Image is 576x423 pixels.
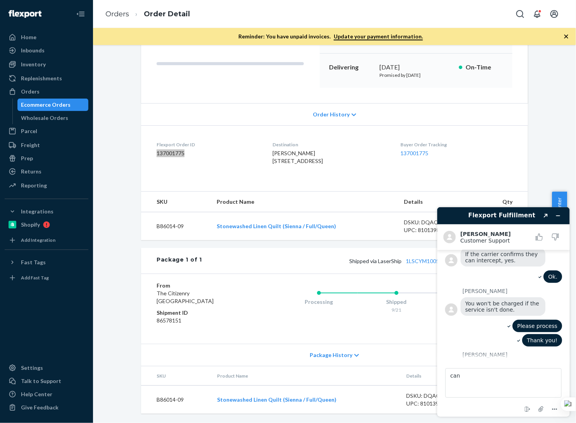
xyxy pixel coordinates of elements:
button: Open notifications [529,6,545,22]
ol: breadcrumbs [99,3,196,26]
a: Prep [5,152,88,165]
td: B86014-09 [141,212,210,241]
button: Close Navigation [73,6,88,22]
img: Flexport logo [9,10,41,18]
a: Update your payment information. [334,33,423,40]
th: Details [398,192,483,212]
div: Shipped [358,298,435,306]
div: [DATE] [379,63,453,72]
button: Help Center [552,192,567,231]
a: Inventory [5,58,88,71]
div: Reporting [21,182,47,189]
a: Shopify [5,218,88,231]
a: Home [5,31,88,43]
dt: Buyer Order Tracking [401,141,512,148]
div: Give Feedback [21,404,59,411]
div: Integrations [21,208,53,215]
p: Promised by [DATE] [379,72,453,78]
a: 137001775 [401,150,429,156]
a: Orders [105,10,129,18]
a: Order Detail [144,10,190,18]
div: Inbounds [21,47,45,54]
a: Orders [5,85,88,98]
button: Integrations [5,205,88,218]
div: Settings [21,364,43,372]
div: Package 1 of 1 [157,256,202,266]
a: Reporting [5,179,88,192]
div: Fast Tags [21,258,46,266]
div: Prep [21,154,33,162]
div: Returns [21,168,41,175]
button: Open Search Box [512,6,528,22]
a: Inbounds [5,44,88,57]
div: Add Integration [21,237,55,243]
a: Ecommerce Orders [17,99,89,111]
td: B86014-09 [141,386,211,414]
div: Orders [21,88,40,95]
div: Help Center [21,390,52,398]
a: Freight [5,139,88,151]
dt: From [157,282,249,290]
th: SKU [141,192,210,212]
div: UPC: 810139862321 [406,400,479,407]
a: Settings [5,362,88,374]
p: Delivering [329,63,373,72]
dd: 86578151 [157,317,249,324]
a: Add Fast Tag [5,272,88,284]
div: Ecommerce Orders [21,101,71,109]
dt: Shipment ID [157,309,249,317]
a: Wholesale Orders [17,112,89,124]
dd: 137001775 [157,149,260,157]
div: DSKU: DQAQ2266PWQ [406,392,479,400]
div: Talk to Support [21,377,61,385]
p: On-Time [466,63,503,72]
th: SKU [141,366,211,386]
th: Qty [483,192,528,212]
a: Stonewashed Linen Quilt (Sienna / Full/Queen) [217,223,336,229]
a: 1LSCYM1005GC5EA [406,258,457,264]
a: Replenishments [5,72,88,85]
span: Order History [313,111,350,118]
div: Add Fast Tag [21,274,49,281]
div: Home [21,33,36,41]
dt: Flexport Order ID [157,141,260,148]
p: Reminder: You have unpaid invoices. [238,33,423,40]
div: Wholesale Orders [21,114,69,122]
span: The Citizenry [GEOGRAPHIC_DATA] [157,290,214,304]
div: Shopify [21,221,40,229]
div: Inventory [21,61,46,68]
button: Talk to Support [5,375,88,387]
span: Shipped via LaserShip [349,258,471,264]
div: Freight [21,141,40,149]
div: UPC: 810139862321 [404,226,477,234]
a: Add Integration [5,234,88,246]
button: Fast Tags [5,256,88,269]
dt: Destination [272,141,388,148]
th: Product Name [210,192,398,212]
button: Open account menu [547,6,562,22]
div: Replenishments [21,75,62,82]
span: [PERSON_NAME] [STREET_ADDRESS] [272,150,323,164]
a: Stonewashed Linen Quilt (Sienna / Full/Queen) [217,396,337,403]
